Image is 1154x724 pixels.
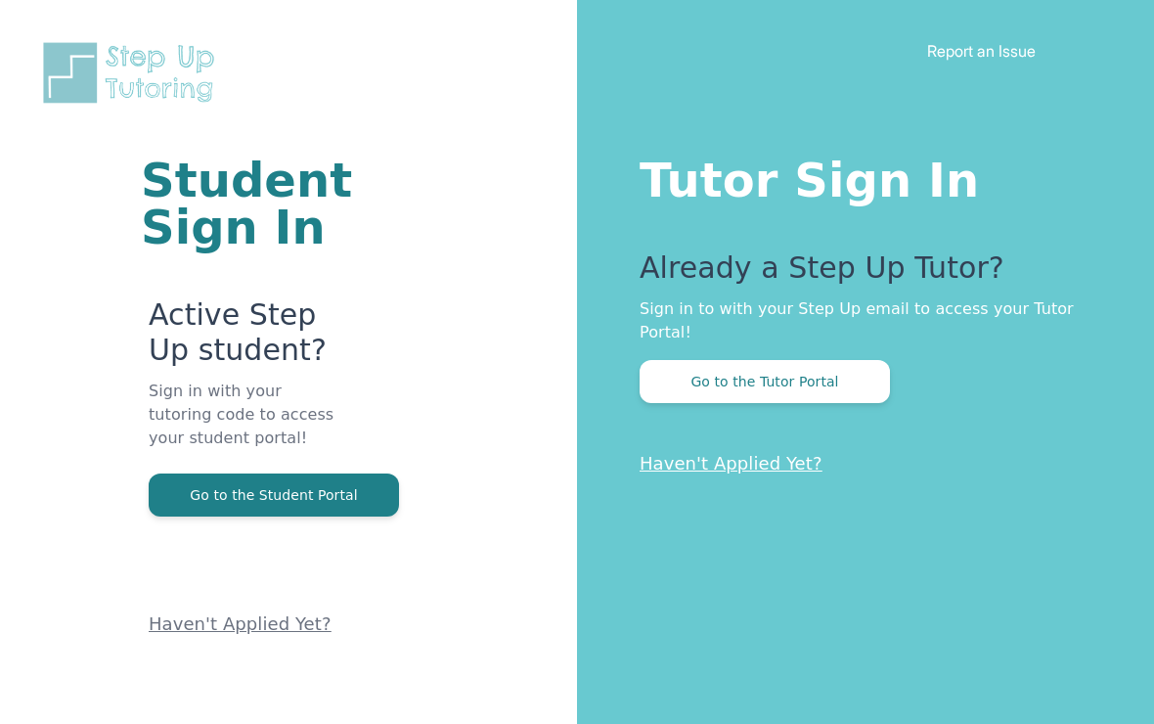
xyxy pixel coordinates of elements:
[149,485,399,504] a: Go to the Student Portal
[640,297,1076,344] p: Sign in to with your Step Up email to access your Tutor Portal!
[640,149,1076,204] h1: Tutor Sign In
[640,360,890,403] button: Go to the Tutor Portal
[149,380,342,474] p: Sign in with your tutoring code to access your student portal!
[141,157,342,250] h1: Student Sign In
[640,453,822,474] a: Haven't Applied Yet?
[927,41,1036,61] a: Report an Issue
[39,39,227,107] img: Step Up Tutoring horizontal logo
[149,474,399,517] button: Go to the Student Portal
[640,372,890,390] a: Go to the Tutor Portal
[640,250,1076,297] p: Already a Step Up Tutor?
[149,613,332,634] a: Haven't Applied Yet?
[149,297,342,380] p: Active Step Up student?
